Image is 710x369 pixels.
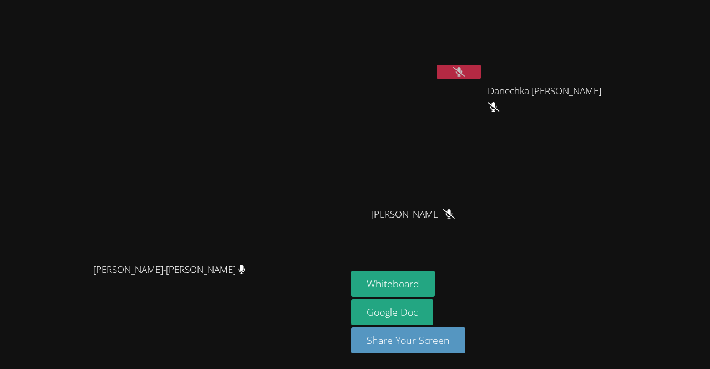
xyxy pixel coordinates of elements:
[351,271,435,297] button: Whiteboard
[351,299,433,325] a: Google Doc
[93,262,245,278] span: [PERSON_NAME]-[PERSON_NAME]
[351,327,465,353] button: Share Your Screen
[371,206,455,223] span: [PERSON_NAME]
[488,83,611,115] span: Danechka [PERSON_NAME]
